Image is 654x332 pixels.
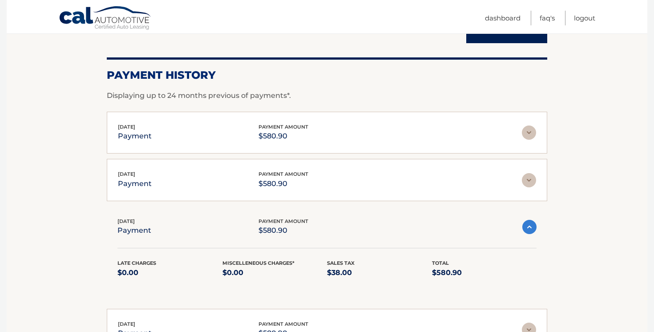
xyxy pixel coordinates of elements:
span: payment amount [258,171,308,177]
a: Dashboard [485,11,521,25]
a: Cal Automotive [59,6,152,32]
img: accordion-rest.svg [522,173,536,187]
span: [DATE] [118,321,135,327]
span: Late Charges [117,260,156,266]
span: payment amount [258,321,308,327]
p: payment [117,224,151,237]
a: Logout [574,11,595,25]
span: Sales Tax [327,260,355,266]
span: [DATE] [118,124,135,130]
span: Total [432,260,449,266]
span: [DATE] [118,171,135,177]
span: [DATE] [117,218,135,224]
p: $580.90 [258,178,308,190]
p: $38.00 [327,267,432,279]
p: $580.90 [258,224,308,237]
p: $580.90 [258,130,308,142]
img: accordion-active.svg [522,220,537,234]
p: $0.00 [117,267,222,279]
p: Displaying up to 24 months previous of payments*. [107,90,547,101]
span: payment amount [258,124,308,130]
a: FAQ's [540,11,555,25]
p: $0.00 [222,267,327,279]
p: payment [118,130,152,142]
p: $580.90 [432,267,537,279]
span: Miscelleneous Charges* [222,260,295,266]
p: payment [118,178,152,190]
span: payment amount [258,218,308,224]
img: accordion-rest.svg [522,126,536,140]
h2: Payment History [107,69,547,82]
